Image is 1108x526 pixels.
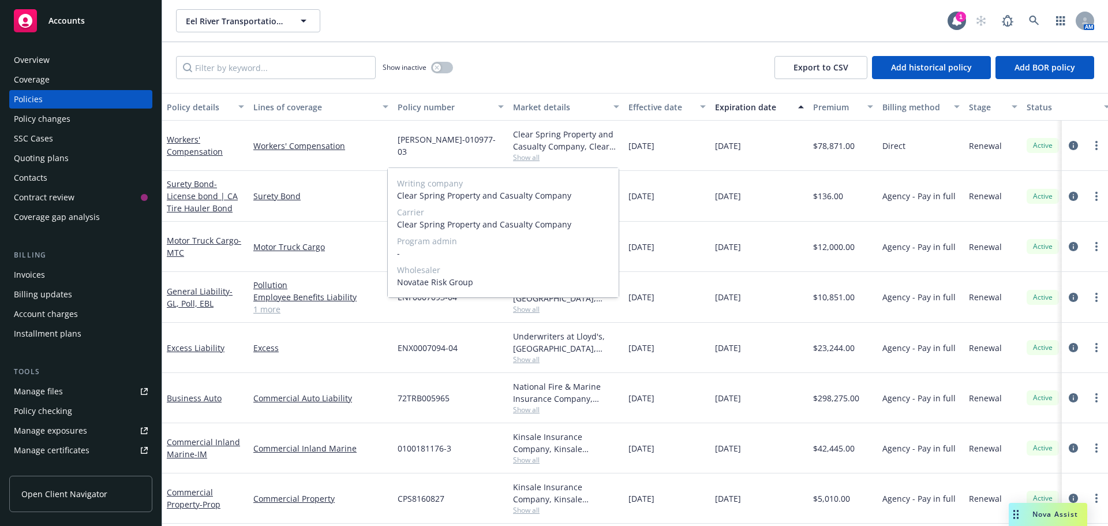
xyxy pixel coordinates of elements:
span: 0100181176-3 [398,442,451,454]
span: Active [1031,342,1054,353]
div: Lines of coverage [253,101,376,113]
span: Agency - Pay in full [882,392,956,404]
span: - License bond | CA Tire Hauler Bond [167,178,238,214]
span: $10,851.00 [813,291,855,303]
div: Contract review [14,188,74,207]
a: more [1090,341,1103,355]
a: circleInformation [1066,240,1080,253]
span: Show all [513,455,619,465]
div: Kinsale Insurance Company, Kinsale Insurance, Burns & [PERSON_NAME] [513,481,619,505]
a: more [1090,240,1103,253]
a: more [1090,391,1103,405]
span: Active [1031,493,1054,503]
a: Manage files [9,382,152,401]
a: more [1090,441,1103,455]
div: Billing [9,249,152,261]
span: Wholesaler [397,264,609,276]
span: Agency - Pay in full [882,241,956,253]
div: Installment plans [14,324,81,343]
a: Billing updates [9,285,152,304]
div: Manage exposures [14,421,87,440]
span: [DATE] [715,291,741,303]
span: $5,010.00 [813,493,850,505]
span: Agency - Pay in full [882,190,956,202]
button: Add historical policy [872,56,991,79]
div: Coverage [14,70,50,89]
a: circleInformation [1066,290,1080,304]
a: Policy changes [9,110,152,128]
span: Export to CSV [793,62,848,73]
span: Renewal [969,140,1002,152]
button: Lines of coverage [249,93,393,121]
span: - IM [194,449,207,460]
span: Renewal [969,493,1002,505]
span: Show all [513,405,619,415]
a: Accounts [9,5,152,37]
input: Filter by keyword... [176,56,376,79]
span: Renewal [969,241,1002,253]
a: Manage claims [9,461,152,479]
span: - [397,247,609,259]
span: ENX0007094-04 [398,342,458,354]
a: Manage exposures [9,421,152,440]
a: Surety Bond [253,190,388,202]
span: [DATE] [715,392,741,404]
div: SSC Cases [14,129,53,148]
a: General Liability [167,286,233,309]
a: circleInformation [1066,189,1080,203]
span: [DATE] [715,442,741,454]
a: Account charges [9,305,152,323]
span: Add historical policy [891,62,972,73]
span: Active [1031,443,1054,453]
a: Contract review [9,188,152,207]
a: 1 more [253,303,388,315]
span: [PERSON_NAME]-010977-03 [398,133,504,158]
a: Contacts [9,169,152,187]
a: circleInformation [1066,139,1080,152]
button: Nova Assist [1009,503,1087,526]
a: Workers' Compensation [253,140,388,152]
span: CPS8160827 [398,493,444,505]
div: Policy number [398,101,491,113]
span: Show all [513,304,619,314]
div: Manage files [14,382,63,401]
span: Clear Spring Property and Casualty Company [397,189,609,202]
a: Search [1023,9,1046,32]
a: circleInformation [1066,391,1080,405]
div: Kinsale Insurance Company, Kinsale Insurance, Burns & [PERSON_NAME] [513,431,619,455]
span: Writing company [397,177,609,189]
div: Account charges [14,305,78,323]
button: Policy details [162,93,249,121]
span: [DATE] [628,392,654,404]
div: Quoting plans [14,149,69,167]
span: Active [1031,191,1054,202]
a: Employee Benefits Liability [253,291,388,303]
span: 72TRB005965 [398,392,450,404]
span: [DATE] [628,291,654,303]
span: [DATE] [715,342,741,354]
div: Policies [14,90,43,109]
a: Report a Bug [996,9,1019,32]
a: more [1090,139,1103,152]
button: Policy number [393,93,508,121]
a: Coverage [9,70,152,89]
div: Policy checking [14,402,72,420]
span: Show inactive [383,62,426,72]
span: Active [1031,393,1054,403]
div: National Fire & Marine Insurance Company, Berkshire Hathaway Specialty Insurance, RT Specialty In... [513,380,619,405]
span: [DATE] [628,140,654,152]
span: [DATE] [628,493,654,505]
span: [DATE] [715,190,741,202]
div: Billing method [882,101,947,113]
div: Status [1027,101,1097,113]
span: Renewal [969,392,1002,404]
span: [DATE] [715,140,741,152]
a: Pollution [253,279,388,291]
a: more [1090,290,1103,304]
span: Agency - Pay in full [882,291,956,303]
div: Contacts [14,169,47,187]
button: Expiration date [710,93,808,121]
span: Renewal [969,291,1002,303]
span: Nova Assist [1032,509,1078,519]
